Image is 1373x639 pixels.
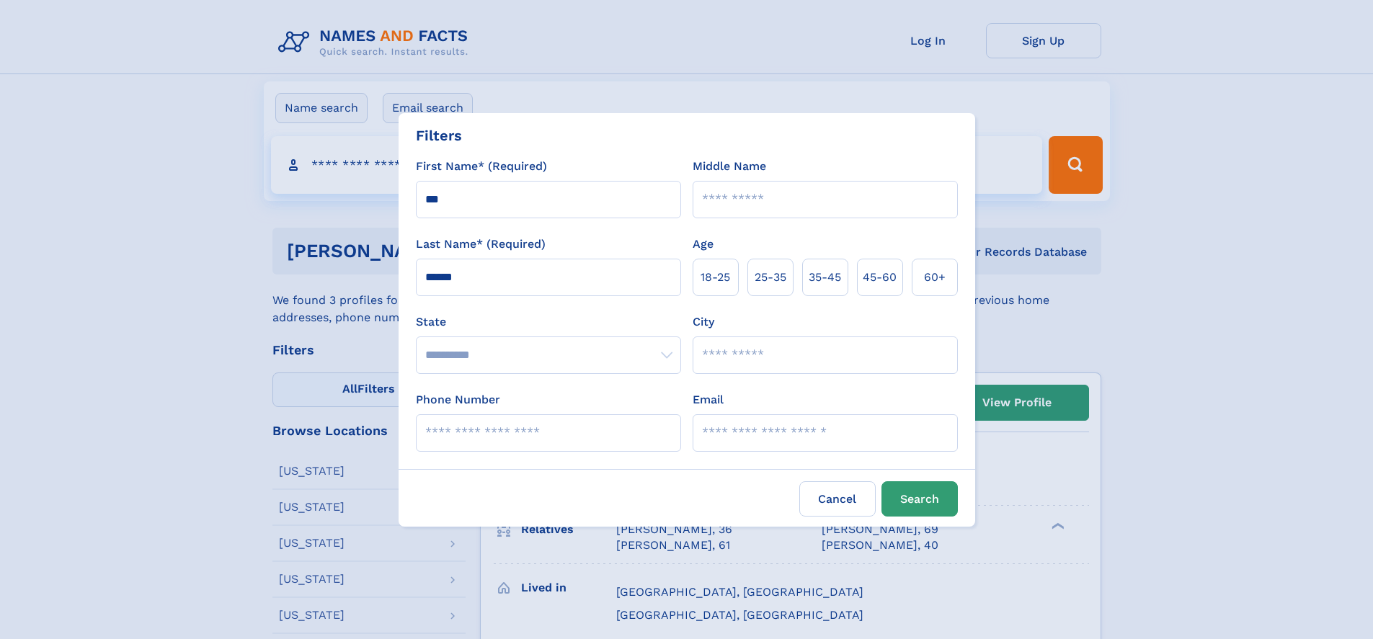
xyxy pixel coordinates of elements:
label: City [693,313,714,331]
label: Phone Number [416,391,500,408]
label: State [416,313,681,331]
label: Last Name* (Required) [416,236,546,253]
span: 60+ [924,269,946,286]
label: Cancel [799,481,876,517]
span: 25‑35 [755,269,786,286]
span: 45‑60 [863,269,897,286]
span: 18‑25 [701,269,730,286]
button: Search [881,481,958,517]
label: Middle Name [693,158,766,175]
span: 35‑45 [809,269,841,286]
label: Age [693,236,714,253]
label: First Name* (Required) [416,158,547,175]
div: Filters [416,125,462,146]
label: Email [693,391,724,408]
